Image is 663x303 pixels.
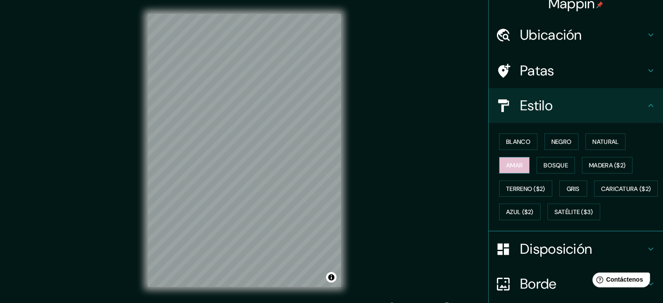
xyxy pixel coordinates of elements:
font: Natural [592,138,619,146]
canvas: Mapa [148,14,341,287]
iframe: Lanzador de widgets de ayuda [585,269,653,293]
font: Negro [551,138,572,146]
div: Borde [489,266,663,301]
img: pin-icon.png [596,1,603,8]
font: Bosque [544,161,568,169]
font: Amar [506,161,523,169]
button: Azul ($2) [499,204,541,220]
font: Azul ($2) [506,208,534,216]
font: Patas [520,61,554,80]
font: Disposición [520,240,592,258]
div: Disposición [489,232,663,266]
font: Madera ($2) [589,161,626,169]
div: Estilo [489,88,663,123]
button: Caricatura ($2) [594,180,658,197]
font: Satélite ($3) [554,208,593,216]
button: Negro [544,133,579,150]
font: Blanco [506,138,530,146]
font: Ubicación [520,26,582,44]
button: Madera ($2) [582,157,632,174]
button: Satélite ($3) [547,204,600,220]
font: Caricatura ($2) [601,185,651,193]
button: Amar [499,157,530,174]
button: Natural [585,133,626,150]
button: Terreno ($2) [499,180,552,197]
div: Patas [489,53,663,88]
font: Borde [520,275,557,293]
div: Ubicación [489,17,663,52]
button: Gris [559,180,587,197]
font: Estilo [520,96,553,115]
button: Bosque [537,157,575,174]
button: Blanco [499,133,537,150]
font: Gris [567,185,580,193]
button: Activar o desactivar atribución [326,272,337,283]
font: Terreno ($2) [506,185,545,193]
